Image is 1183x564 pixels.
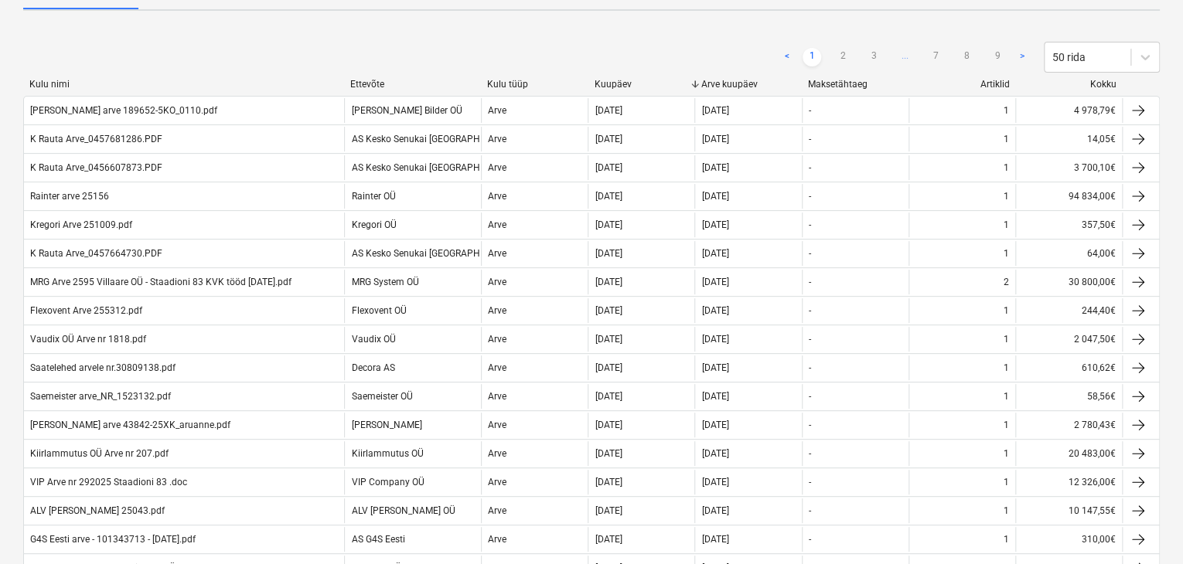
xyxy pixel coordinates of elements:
[595,219,622,230] div: [DATE]
[808,79,902,90] div: Maksetähtaeg
[1004,448,1009,459] div: 1
[488,219,506,230] div: Arve
[701,448,728,459] div: [DATE]
[1004,248,1009,259] div: 1
[1015,355,1122,380] div: 610,62€
[30,277,291,287] div: MRG Arve 2595 Villaare OÜ - Staadioni 83 KVK tööd [DATE].pdf
[701,79,796,90] div: Arve kuupäev
[1015,384,1122,409] div: 58,56€
[803,48,821,66] a: Page 1 is your current page
[701,105,728,116] div: [DATE]
[351,105,462,116] div: [PERSON_NAME] Bilder OÜ
[351,505,455,516] div: ALV [PERSON_NAME] OÜ
[488,162,506,173] div: Arve
[1015,241,1122,266] div: 64,00€
[30,420,230,430] div: [PERSON_NAME] arve 43842-25XK_aruanne.pdf
[351,391,412,402] div: Saemeister OÜ
[864,48,883,66] a: Page 3
[701,305,728,316] div: [DATE]
[351,534,404,545] div: AS G4S Eesti
[351,162,517,173] div: AS Kesko Senukai [GEOGRAPHIC_DATA]
[834,48,852,66] a: Page 2
[488,391,506,402] div: Arve
[1015,184,1122,209] div: 94 834,00€
[351,448,423,459] div: Kiirlammutus OÜ
[30,534,196,545] div: G4S Eesti arve - 101343713 - [DATE].pdf
[1004,219,1009,230] div: 1
[488,448,506,459] div: Arve
[595,448,622,459] div: [DATE]
[809,248,811,259] div: -
[30,162,162,173] div: K Rauta Arve_0456607873.PDF
[595,391,622,402] div: [DATE]
[488,191,506,202] div: Arve
[1015,498,1122,523] div: 10 147,55€
[1015,327,1122,352] div: 2 047,50€
[701,362,728,373] div: [DATE]
[30,391,171,402] div: Saemeister arve_NR_1523132.pdf
[488,334,506,345] div: Arve
[594,79,688,90] div: Kuupäev
[488,534,506,545] div: Arve
[351,334,395,345] div: Vaudix OÜ
[351,191,395,202] div: Rainter OÜ
[1004,134,1009,144] div: 1
[895,48,914,66] a: ...
[1015,413,1122,437] div: 2 780,43€
[1004,305,1009,316] div: 1
[351,420,421,430] div: [PERSON_NAME]
[30,134,162,144] div: K Rauta Arve_0457681286.PDF
[30,219,132,230] div: Kregori Arve 251009.pdf
[1015,127,1122,151] div: 14,05€
[957,48,976,66] a: Page 8
[351,277,418,287] div: MRG System OÜ
[30,477,187,488] div: VIP Arve nr 292025 Staadioni 83 .doc
[1004,534,1009,545] div: 1
[701,477,728,488] div: [DATE]
[1015,470,1122,494] div: 12 326,00€
[488,305,506,316] div: Arve
[30,362,176,373] div: Saatelehed arvele nr.30809138.pdf
[488,362,506,373] div: Arve
[1004,191,1009,202] div: 1
[809,219,811,230] div: -
[488,277,506,287] div: Arve
[1004,362,1009,373] div: 1
[809,391,811,402] div: -
[595,191,622,202] div: [DATE]
[809,420,811,430] div: -
[595,420,622,430] div: [DATE]
[488,105,506,116] div: Arve
[1004,477,1009,488] div: 1
[30,305,142,316] div: Flexovent Arve 255312.pdf
[595,305,622,316] div: [DATE]
[595,105,622,116] div: [DATE]
[915,79,1009,90] div: Artiklid
[1015,441,1122,466] div: 20 483,00€
[595,505,622,516] div: [DATE]
[701,391,728,402] div: [DATE]
[1004,505,1009,516] div: 1
[1004,334,1009,345] div: 1
[1015,155,1122,180] div: 3 700,10€
[809,362,811,373] div: -
[30,191,109,202] div: Rainter arve 25156
[809,305,811,316] div: -
[351,134,517,144] div: AS Kesko Senukai [GEOGRAPHIC_DATA]
[1015,270,1122,294] div: 30 800,00€
[1004,105,1009,116] div: 1
[29,79,338,90] div: Kulu nimi
[351,248,517,259] div: AS Kesko Senukai [GEOGRAPHIC_DATA]
[1106,490,1183,564] iframe: Chat Widget
[595,334,622,345] div: [DATE]
[488,477,506,488] div: Arve
[351,219,396,230] div: Kregori OÜ
[701,134,728,144] div: [DATE]
[30,334,146,345] div: Vaudix OÜ Arve nr 1818.pdf
[778,48,796,66] a: Previous page
[30,248,162,259] div: K Rauta Arve_0457664730.PDF
[809,534,811,545] div: -
[1015,527,1122,552] div: 310,00€
[595,534,622,545] div: [DATE]
[1013,48,1031,66] a: Next page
